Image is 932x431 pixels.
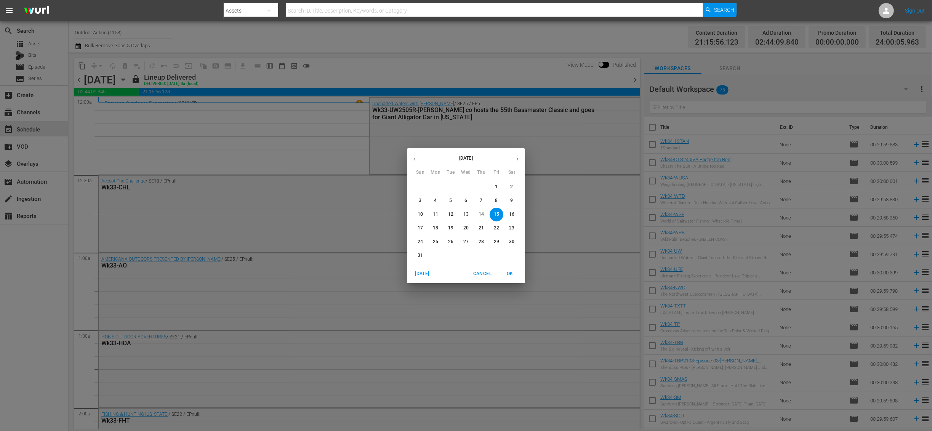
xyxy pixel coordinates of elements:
[474,169,488,176] span: Thu
[479,225,484,231] p: 21
[480,197,482,204] p: 7
[429,208,442,221] button: 11
[433,225,438,231] p: 18
[510,184,513,190] p: 2
[413,194,427,208] button: 3
[418,252,423,259] p: 31
[501,270,519,278] span: OK
[413,208,427,221] button: 10
[413,169,427,176] span: Sun
[444,194,458,208] button: 5
[410,268,434,280] button: [DATE]
[905,8,925,14] a: Sign Out
[505,180,519,194] button: 2
[463,239,469,245] p: 27
[444,221,458,235] button: 19
[505,208,519,221] button: 16
[434,197,437,204] p: 4
[459,208,473,221] button: 13
[490,208,503,221] button: 15
[490,221,503,235] button: 22
[490,235,503,249] button: 29
[494,239,499,245] p: 29
[433,239,438,245] p: 25
[464,197,467,204] p: 6
[495,184,498,190] p: 1
[449,197,452,204] p: 5
[429,235,442,249] button: 25
[474,235,488,249] button: 28
[429,194,442,208] button: 4
[448,239,453,245] p: 26
[510,197,513,204] p: 9
[413,270,431,278] span: [DATE]
[505,235,519,249] button: 30
[459,221,473,235] button: 20
[418,225,423,231] p: 17
[448,211,453,218] p: 12
[413,235,427,249] button: 24
[470,268,495,280] button: Cancel
[494,211,499,218] p: 15
[490,169,503,176] span: Fri
[509,225,514,231] p: 23
[498,268,522,280] button: OK
[463,225,469,231] p: 20
[459,235,473,249] button: 27
[459,194,473,208] button: 6
[413,249,427,263] button: 31
[433,211,438,218] p: 11
[448,225,453,231] p: 19
[494,225,499,231] p: 22
[714,3,734,17] span: Search
[444,208,458,221] button: 12
[505,221,519,235] button: 23
[509,211,514,218] p: 16
[509,239,514,245] p: 30
[418,239,423,245] p: 24
[422,155,510,162] p: [DATE]
[419,197,421,204] p: 3
[479,239,484,245] p: 28
[444,235,458,249] button: 26
[444,169,458,176] span: Tue
[5,6,14,15] span: menu
[490,194,503,208] button: 8
[490,180,503,194] button: 1
[474,208,488,221] button: 14
[505,169,519,176] span: Sat
[418,211,423,218] p: 10
[18,2,55,20] img: ans4CAIJ8jUAAAAAAAAAAAAAAAAAAAAAAAAgQb4GAAAAAAAAAAAAAAAAAAAAAAAAJMjXAAAAAAAAAAAAAAAAAAAAAAAAgAT5G...
[429,169,442,176] span: Mon
[474,194,488,208] button: 7
[429,221,442,235] button: 18
[413,221,427,235] button: 17
[463,211,469,218] p: 13
[505,194,519,208] button: 9
[474,221,488,235] button: 21
[459,169,473,176] span: Wed
[495,197,498,204] p: 8
[473,270,492,278] span: Cancel
[479,211,484,218] p: 14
